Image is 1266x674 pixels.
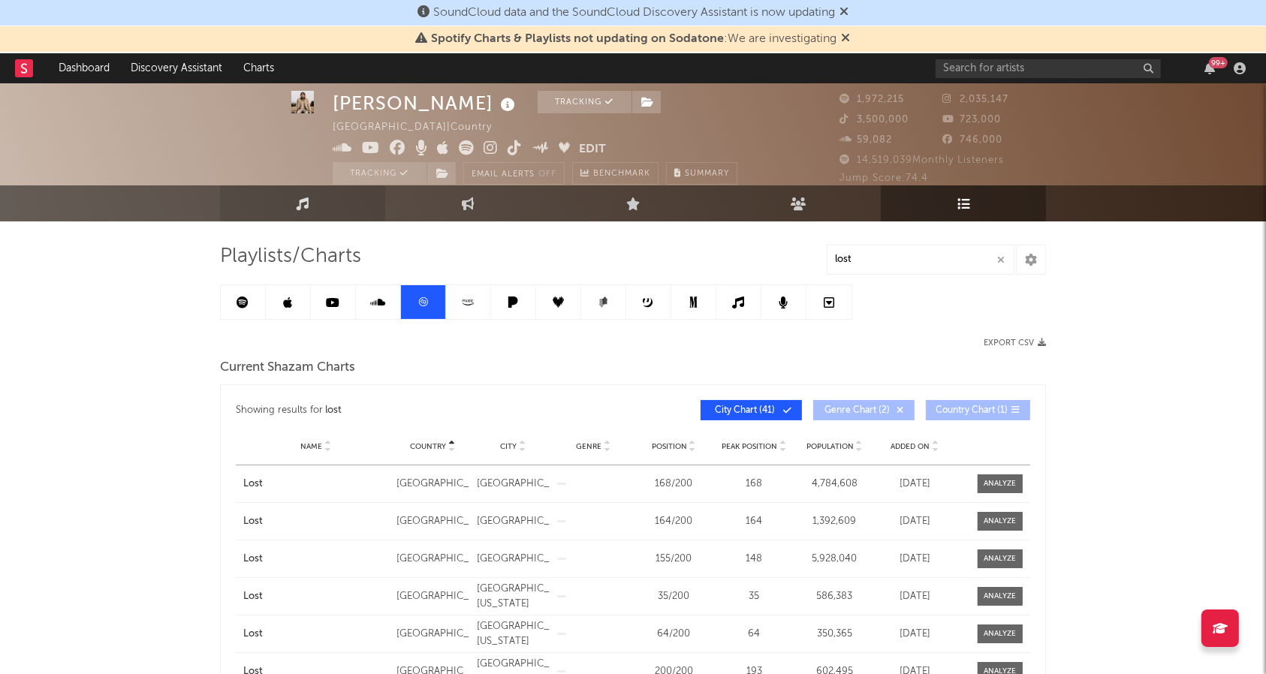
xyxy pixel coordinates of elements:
div: [DATE] [879,477,951,492]
span: Benchmark [593,165,650,183]
span: 1,972,215 [839,95,904,104]
div: 35 [718,589,791,604]
div: [GEOGRAPHIC_DATA] [396,477,469,492]
div: 164 [718,514,791,529]
span: 723,000 [943,115,1002,125]
a: Lost [243,552,389,567]
div: 155 / 200 [638,552,710,567]
em: Off [538,170,556,179]
button: Summary [666,162,737,185]
button: 99+ [1204,62,1215,74]
a: Lost [243,477,389,492]
div: [DATE] [879,589,951,604]
div: [GEOGRAPHIC_DATA], [US_STATE] [477,619,550,648]
span: Dismiss [842,33,851,45]
div: [GEOGRAPHIC_DATA] [396,552,469,567]
span: Current Shazam Charts [220,359,355,377]
span: 59,082 [839,135,892,145]
span: Peak Position [722,442,778,451]
div: 64 / 200 [638,627,710,642]
span: 3,500,000 [839,115,909,125]
div: [PERSON_NAME] [333,91,519,116]
button: Email AlertsOff [463,162,565,185]
a: Discovery Assistant [120,53,233,83]
span: Name [301,442,323,451]
div: 168 / 200 [638,477,710,492]
span: Country [411,442,447,451]
span: City [501,442,517,451]
a: Lost [243,514,389,529]
div: [GEOGRAPHIC_DATA] [477,477,550,492]
div: 5,928,040 [798,552,871,567]
div: 164 / 200 [638,514,710,529]
button: Edit [580,140,607,159]
span: Spotify Charts & Playlists not updating on Sodatone [432,33,725,45]
div: 148 [718,552,791,567]
span: Genre Chart ( 2 ) [823,406,892,415]
div: [GEOGRAPHIC_DATA] [396,514,469,529]
button: Genre Chart(2) [813,400,915,420]
span: Summary [685,170,729,178]
a: Benchmark [572,162,659,185]
button: Tracking [538,91,631,113]
div: 350,365 [798,627,871,642]
div: 99 + [1209,57,1228,68]
div: [GEOGRAPHIC_DATA], [US_STATE] [477,582,550,611]
span: Dismiss [839,7,849,19]
div: 168 [718,477,791,492]
a: Lost [243,589,389,604]
div: [DATE] [879,514,951,529]
span: City Chart ( 41 ) [710,406,779,415]
div: [GEOGRAPHIC_DATA] [396,589,469,604]
div: [GEOGRAPHIC_DATA] [477,552,550,567]
input: Search Playlists/Charts [827,245,1014,275]
span: Position [652,442,687,451]
input: Search for artists [936,59,1161,78]
div: 64 [718,627,791,642]
button: Country Chart(1) [926,400,1030,420]
span: 746,000 [943,135,1003,145]
div: 1,392,609 [798,514,871,529]
div: lost [326,402,342,420]
button: City Chart(41) [701,400,802,420]
div: [GEOGRAPHIC_DATA] [477,514,550,529]
span: Added On [891,442,930,451]
a: Dashboard [48,53,120,83]
div: 586,383 [798,589,871,604]
div: Showing results for [236,400,633,420]
div: [GEOGRAPHIC_DATA] | Country [333,119,509,137]
span: : We are investigating [432,33,837,45]
span: Jump Score: 74.4 [839,173,928,183]
span: Playlists/Charts [220,248,361,266]
span: SoundCloud data and the SoundCloud Discovery Assistant is now updating [433,7,835,19]
div: [GEOGRAPHIC_DATA] [396,627,469,642]
span: Country Chart ( 1 ) [936,406,1008,415]
div: 4,784,608 [798,477,871,492]
a: Lost [243,627,389,642]
a: Charts [233,53,285,83]
div: 35 / 200 [638,589,710,604]
div: [DATE] [879,552,951,567]
span: Population [806,442,854,451]
div: [DATE] [879,627,951,642]
span: 14,519,039 Monthly Listeners [839,155,1004,165]
span: Genre [577,442,602,451]
span: 2,035,147 [943,95,1009,104]
button: Export CSV [984,339,1046,348]
button: Tracking [333,162,427,185]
